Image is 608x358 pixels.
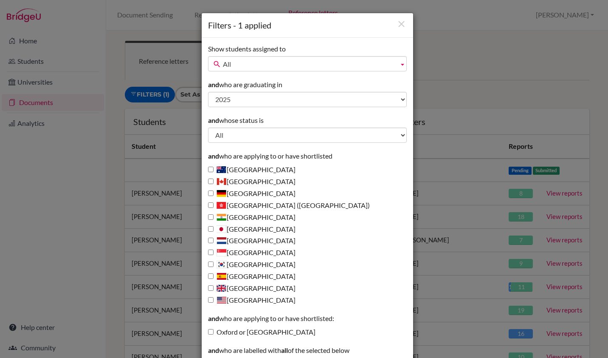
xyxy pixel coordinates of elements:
span: India [217,213,227,221]
strong: and [208,80,219,88]
label: [GEOGRAPHIC_DATA] [208,295,296,305]
input: [GEOGRAPHIC_DATA] [208,250,214,255]
span: South Korea [217,261,227,268]
input: [GEOGRAPHIC_DATA] [208,190,214,196]
label: [GEOGRAPHIC_DATA] [208,248,296,258]
label: [GEOGRAPHIC_DATA] [208,260,296,270]
input: [GEOGRAPHIC_DATA] [208,238,214,243]
input: [GEOGRAPHIC_DATA] [208,214,214,220]
span: Spain [217,273,227,280]
label: [GEOGRAPHIC_DATA] [208,213,296,222]
label: [GEOGRAPHIC_DATA] ([GEOGRAPHIC_DATA]) [208,201,370,210]
span: Netherlands [217,237,227,244]
strong: all [281,346,288,354]
label: [GEOGRAPHIC_DATA] [208,165,296,175]
strong: and [208,346,219,354]
strong: and [208,314,219,322]
div: who are applying to or have shortlisted [208,151,407,305]
p: who are labelled with of the selected below [208,346,407,355]
input: [GEOGRAPHIC_DATA] [208,226,214,232]
input: [GEOGRAPHIC_DATA] [208,285,214,291]
span: Hong Kong (China) [217,202,227,209]
label: [GEOGRAPHIC_DATA] [208,284,296,293]
label: who are graduating in [208,80,282,90]
span: Japan [217,225,227,233]
input: [GEOGRAPHIC_DATA] [208,261,214,267]
span: United Kingdom [217,284,227,292]
h1: Filters - 1 applied [208,20,407,31]
span: Canada [217,178,227,185]
label: [GEOGRAPHIC_DATA] [208,189,296,199]
span: United States of America [217,296,227,304]
input: Oxford or [GEOGRAPHIC_DATA] [208,329,214,335]
label: [GEOGRAPHIC_DATA] [208,272,296,281]
label: [GEOGRAPHIC_DATA] [208,177,296,187]
button: Close [396,19,407,30]
span: Australia [217,166,227,173]
input: [GEOGRAPHIC_DATA] [208,297,214,303]
div: who are applying to or have shortlisted: [208,314,407,338]
input: [GEOGRAPHIC_DATA] [208,179,214,184]
strong: and [208,152,219,160]
span: All [223,57,395,72]
label: [GEOGRAPHIC_DATA] [208,224,296,234]
input: [GEOGRAPHIC_DATA] [208,167,214,172]
strong: and [208,116,219,124]
label: Oxford or [GEOGRAPHIC_DATA] [208,327,315,337]
span: Singapore [217,249,227,256]
input: [GEOGRAPHIC_DATA] ([GEOGRAPHIC_DATA]) [208,202,214,208]
label: [GEOGRAPHIC_DATA] [208,236,296,246]
input: [GEOGRAPHIC_DATA] [208,273,214,279]
label: Show students assigned to [208,44,286,54]
span: Germany [217,190,227,197]
label: whose status is [208,116,264,125]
